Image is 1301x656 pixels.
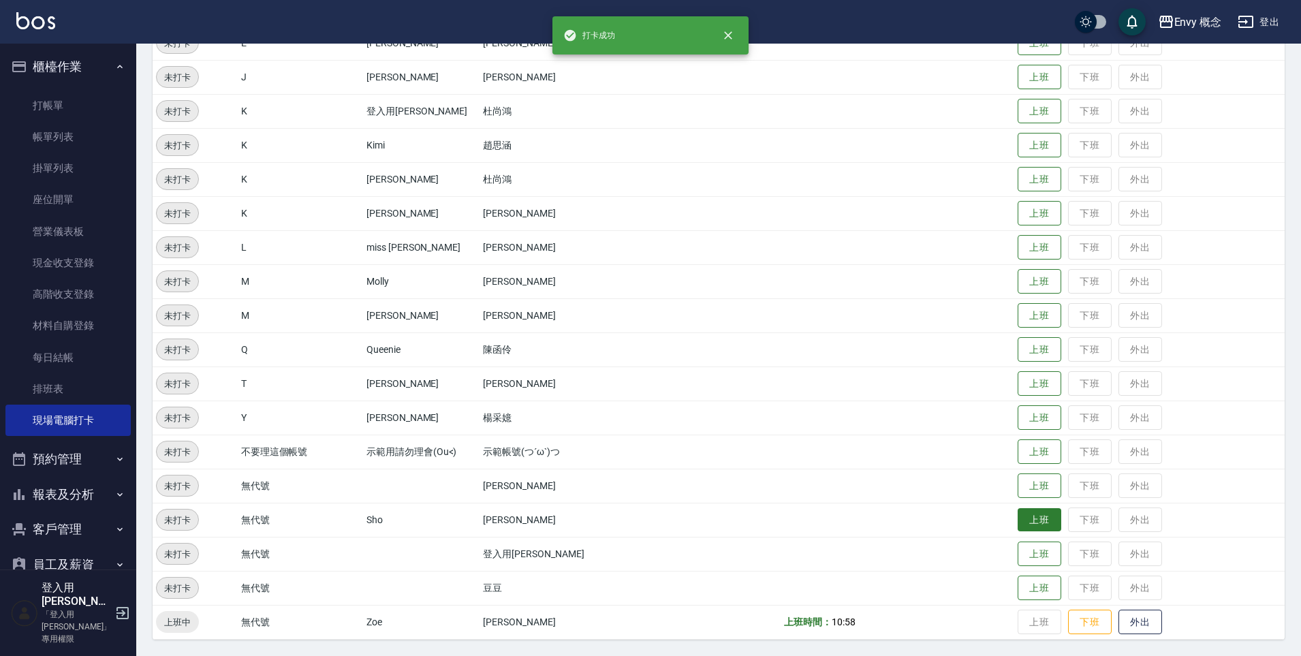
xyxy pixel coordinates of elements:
[363,60,480,94] td: [PERSON_NAME]
[363,366,480,401] td: [PERSON_NAME]
[1018,65,1061,90] button: 上班
[5,90,131,121] a: 打帳單
[157,377,198,391] span: 未打卡
[1018,337,1061,362] button: 上班
[5,279,131,310] a: 高階收支登錄
[238,401,363,435] td: Y
[5,216,131,247] a: 營業儀表板
[480,366,664,401] td: [PERSON_NAME]
[363,94,480,128] td: 登入用[PERSON_NAME]
[238,94,363,128] td: K
[563,29,615,42] span: 打卡成功
[157,104,198,119] span: 未打卡
[784,616,832,627] b: 上班時間：
[480,571,664,605] td: 豆豆
[42,581,111,608] h5: 登入用[PERSON_NAME]
[5,184,131,215] a: 座位開單
[238,537,363,571] td: 無代號
[480,230,664,264] td: [PERSON_NAME]
[238,605,363,639] td: 無代號
[1174,14,1222,31] div: Envy 概念
[16,12,55,29] img: Logo
[5,153,131,184] a: 掛單列表
[480,537,664,571] td: 登入用[PERSON_NAME]
[238,230,363,264] td: L
[5,512,131,547] button: 客戶管理
[1118,610,1162,635] button: 外出
[832,616,856,627] span: 10:58
[480,94,664,128] td: 杜尚鴻
[157,479,198,493] span: 未打卡
[480,469,664,503] td: [PERSON_NAME]
[480,264,664,298] td: [PERSON_NAME]
[1018,201,1061,226] button: 上班
[480,298,664,332] td: [PERSON_NAME]
[363,230,480,264] td: miss [PERSON_NAME]
[1153,8,1227,36] button: Envy 概念
[5,547,131,582] button: 員工及薪資
[238,366,363,401] td: T
[713,20,743,50] button: close
[157,445,198,459] span: 未打卡
[238,162,363,196] td: K
[1018,473,1061,499] button: 上班
[1018,269,1061,294] button: 上班
[238,503,363,537] td: 無代號
[480,401,664,435] td: 楊采嬑
[5,247,131,279] a: 現金收支登錄
[363,298,480,332] td: [PERSON_NAME]
[480,435,664,469] td: 示範帳號(つ´ω`)つ
[480,60,664,94] td: [PERSON_NAME]
[157,343,198,357] span: 未打卡
[363,264,480,298] td: Molly
[480,128,664,162] td: 趙思涵
[238,298,363,332] td: M
[363,605,480,639] td: Zoe
[480,162,664,196] td: 杜尚鴻
[157,172,198,187] span: 未打卡
[363,435,480,469] td: 示範用請勿理會(Ou<)
[157,309,198,323] span: 未打卡
[1018,542,1061,567] button: 上班
[363,162,480,196] td: [PERSON_NAME]
[5,441,131,477] button: 預約管理
[238,264,363,298] td: M
[1068,610,1112,635] button: 下班
[1018,99,1061,124] button: 上班
[1018,133,1061,158] button: 上班
[157,581,198,595] span: 未打卡
[157,411,198,425] span: 未打卡
[5,373,131,405] a: 排班表
[363,503,480,537] td: Sho
[1018,235,1061,260] button: 上班
[238,60,363,94] td: J
[480,605,664,639] td: [PERSON_NAME]
[1118,8,1146,35] button: save
[238,571,363,605] td: 無代號
[1018,508,1061,532] button: 上班
[238,332,363,366] td: Q
[238,469,363,503] td: 無代號
[480,503,664,537] td: [PERSON_NAME]
[157,70,198,84] span: 未打卡
[156,615,199,629] span: 上班中
[1018,371,1061,396] button: 上班
[157,206,198,221] span: 未打卡
[480,332,664,366] td: 陳函伶
[5,121,131,153] a: 帳單列表
[5,49,131,84] button: 櫃檯作業
[363,128,480,162] td: Kimi
[1018,167,1061,192] button: 上班
[1018,405,1061,431] button: 上班
[1018,303,1061,328] button: 上班
[157,275,198,289] span: 未打卡
[157,547,198,561] span: 未打卡
[42,608,111,645] p: 「登入用[PERSON_NAME]」專用權限
[363,196,480,230] td: [PERSON_NAME]
[1232,10,1285,35] button: 登出
[1018,439,1061,465] button: 上班
[157,513,198,527] span: 未打卡
[5,477,131,512] button: 報表及分析
[5,342,131,373] a: 每日結帳
[480,196,664,230] td: [PERSON_NAME]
